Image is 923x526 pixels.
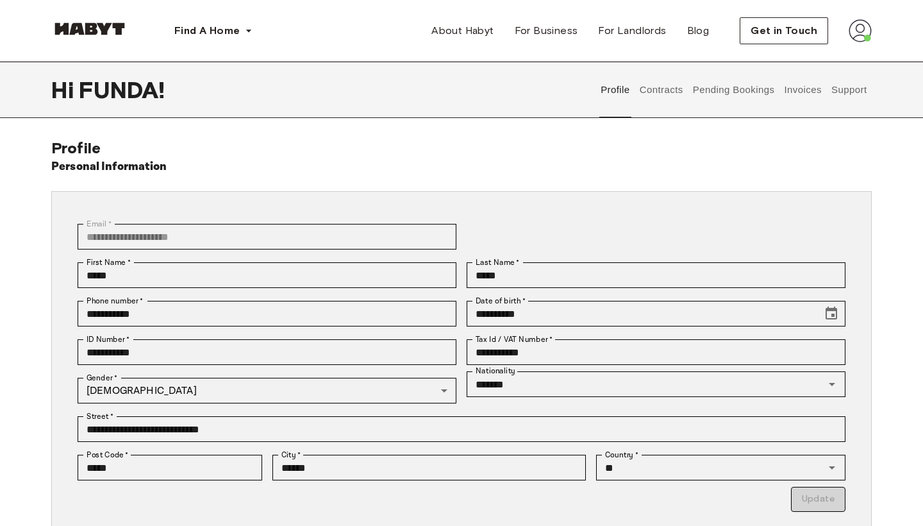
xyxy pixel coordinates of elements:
label: Street [87,411,113,422]
label: Post Code [87,449,129,461]
div: You can't change your email address at the moment. Please reach out to customer support in case y... [78,224,456,250]
span: FUNDA ! [79,76,165,103]
button: Open [823,375,841,393]
span: Hi [51,76,79,103]
button: Choose date, selected date is Mar 20, 1993 [819,301,844,327]
label: City [281,449,301,461]
span: For Business [515,23,578,38]
label: ID Number [87,334,129,345]
button: Contracts [638,62,685,118]
a: About Habyt [421,18,504,44]
span: About Habyt [431,23,494,38]
button: Profile [599,62,632,118]
span: Find A Home [174,23,240,38]
button: Invoices [783,62,823,118]
button: Pending Bookings [691,62,776,118]
button: Find A Home [164,18,263,44]
label: Gender [87,372,117,384]
label: Tax Id / VAT Number [476,334,553,345]
span: For Landlords [598,23,666,38]
button: Open [823,459,841,477]
img: avatar [849,19,872,42]
label: Last Name [476,257,520,268]
a: For Landlords [588,18,676,44]
a: For Business [504,18,588,44]
span: Get in Touch [751,23,817,38]
button: Support [829,62,869,118]
label: Email [87,218,112,230]
button: Get in Touch [740,17,828,44]
label: Country [605,449,638,461]
span: Profile [51,139,101,157]
label: Phone number [87,295,144,307]
div: [DEMOGRAPHIC_DATA] [78,378,456,403]
a: Blog [677,18,720,44]
label: First Name [87,257,131,268]
img: Habyt [51,22,128,35]
label: Date of birth [476,295,526,307]
span: Blog [687,23,710,38]
h6: Personal Information [51,158,167,176]
label: Nationality [476,366,515,377]
div: user profile tabs [596,62,872,118]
